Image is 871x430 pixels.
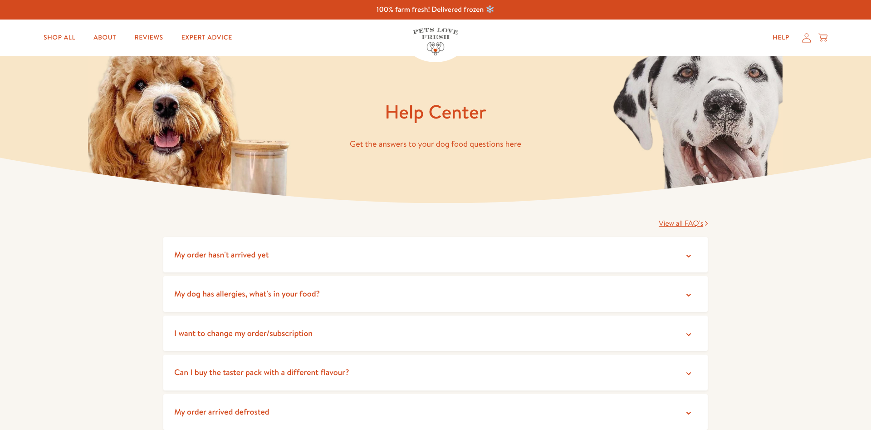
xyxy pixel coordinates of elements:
[36,29,83,47] a: Shop All
[174,29,240,47] a: Expert Advice
[163,316,708,351] summary: I want to change my order/subscription
[127,29,170,47] a: Reviews
[659,218,708,228] a: View all FAQ's
[163,137,708,151] p: Get the answers to your dog food questions here
[163,276,708,312] summary: My dog has allergies, what's in your food?
[163,394,708,430] summary: My order arrived defrosted
[174,366,349,378] span: Can I buy the taster pack with a different flavour?
[163,237,708,273] summary: My order hasn't arrived yet
[659,218,703,228] span: View all FAQ's
[413,28,458,55] img: Pets Love Fresh
[86,29,123,47] a: About
[163,99,708,124] h1: Help Center
[174,327,313,339] span: I want to change my order/subscription
[174,406,269,417] span: My order arrived defrosted
[765,29,797,47] a: Help
[174,249,269,260] span: My order hasn't arrived yet
[163,355,708,390] summary: Can I buy the taster pack with a different flavour?
[174,288,320,299] span: My dog has allergies, what's in your food?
